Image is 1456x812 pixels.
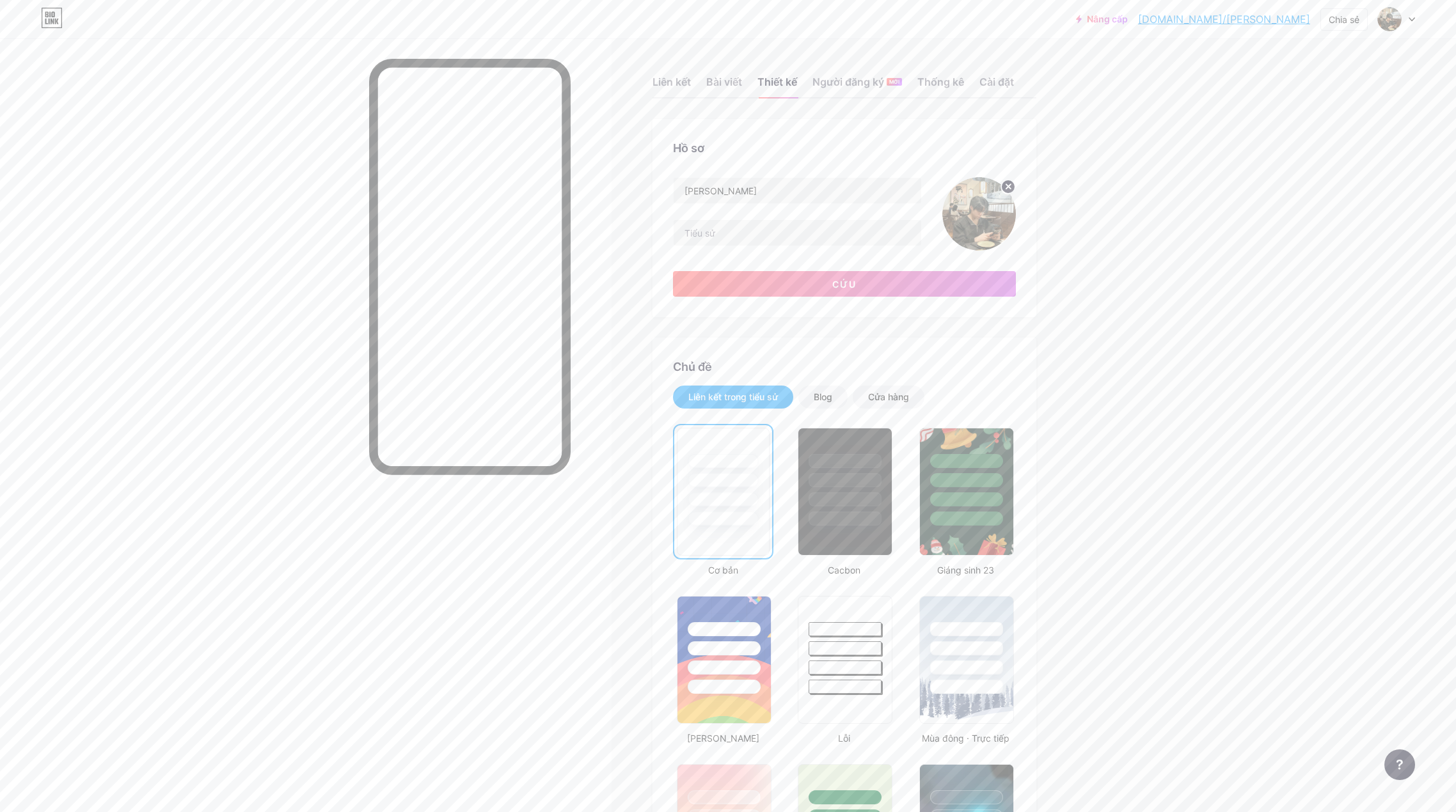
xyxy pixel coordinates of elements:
font: [DOMAIN_NAME]/[PERSON_NAME] [1138,13,1310,26]
button: Cứu [673,271,1016,297]
input: Tiểu sử [674,220,921,246]
font: Chia sẻ [1329,14,1359,25]
font: Liên kết [653,75,691,88]
font: Liên kết trong tiểu sử [688,391,778,402]
font: MỚI [889,79,899,85]
img: Nguyễn Tonny [942,177,1016,251]
img: Nguyễn Tonny [1377,7,1402,31]
font: Thiết kế [757,75,797,88]
font: Mùa đông · Trực tiếp [922,733,1009,744]
font: Cứu [832,279,857,290]
font: Cacbon [828,565,860,575]
font: Người đăng ký [812,75,884,88]
font: Blog [814,391,832,402]
font: Bài viết [706,75,742,88]
a: [DOMAIN_NAME]/[PERSON_NAME] [1138,12,1310,27]
font: Lỗi [838,733,850,744]
font: Cài đặt [979,75,1014,88]
font: Nâng cấp [1087,13,1128,24]
font: [PERSON_NAME] [687,733,759,744]
input: Tên [674,178,921,203]
font: Thống kê [917,75,964,88]
font: Cửa hàng [868,391,909,402]
font: Giáng sinh 23 [937,565,994,575]
font: Chủ đề [673,360,712,373]
font: Hồ sơ [673,141,704,155]
font: Cơ bản [708,565,738,575]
